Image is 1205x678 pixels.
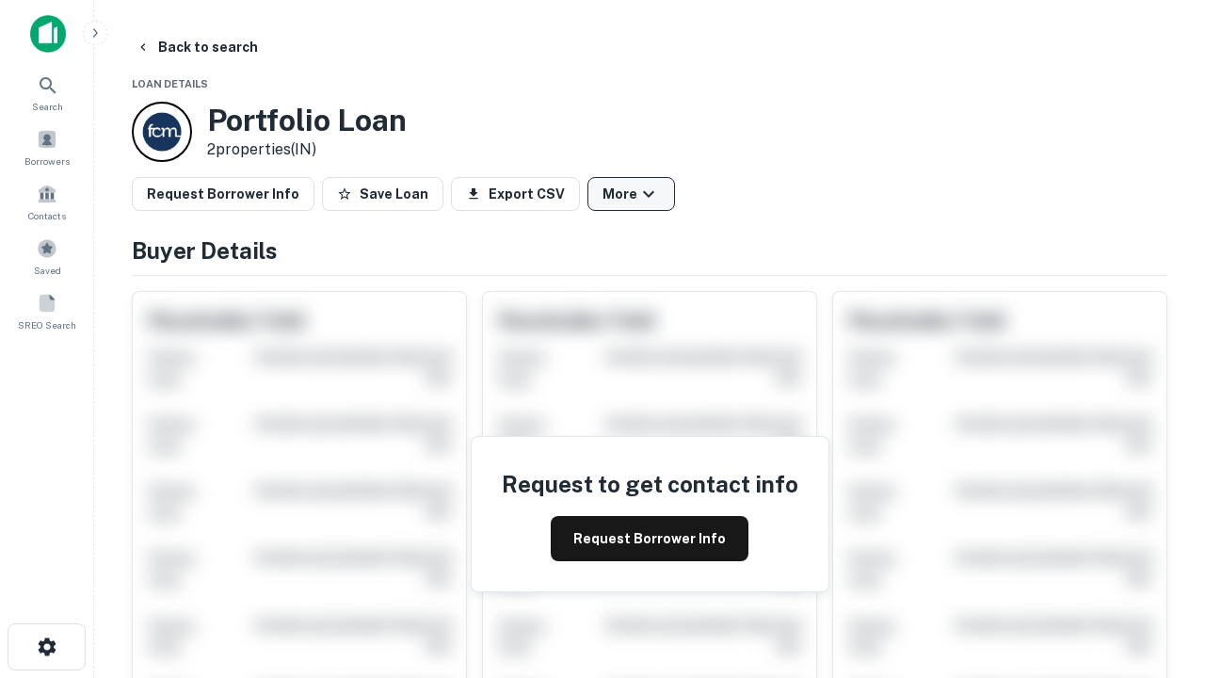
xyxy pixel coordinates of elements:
[34,263,61,278] span: Saved
[132,234,1167,267] h4: Buyer Details
[28,208,66,223] span: Contacts
[6,176,88,227] a: Contacts
[128,30,265,64] button: Back to search
[1111,467,1205,557] iframe: Chat Widget
[6,231,88,282] a: Saved
[322,177,443,211] button: Save Loan
[132,177,314,211] button: Request Borrower Info
[6,285,88,336] a: SREO Search
[32,99,63,114] span: Search
[6,67,88,118] a: Search
[587,177,675,211] button: More
[207,138,407,161] p: 2 properties (IN)
[18,317,76,332] span: SREO Search
[132,78,208,89] span: Loan Details
[502,467,798,501] h4: Request to get contact info
[24,153,70,169] span: Borrowers
[30,15,66,53] img: capitalize-icon.png
[451,177,580,211] button: Export CSV
[551,516,748,561] button: Request Borrower Info
[207,103,407,138] h3: Portfolio Loan
[6,121,88,172] a: Borrowers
